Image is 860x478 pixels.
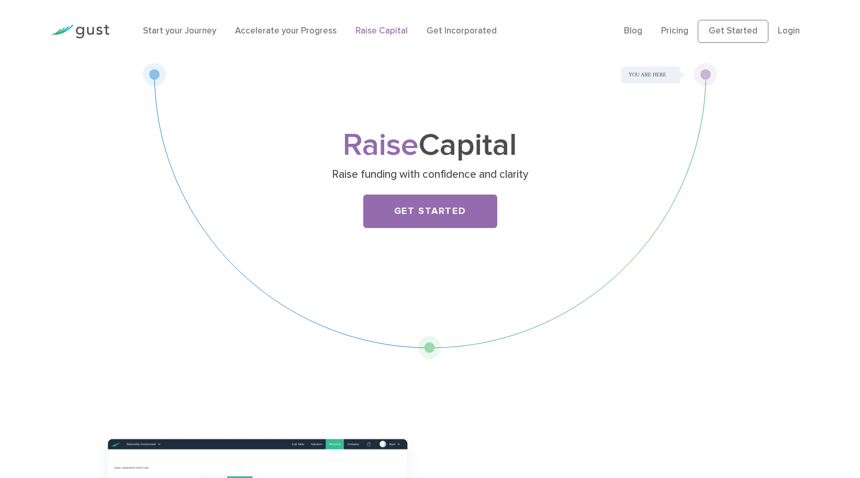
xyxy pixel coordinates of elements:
[224,131,637,160] h1: Capital
[363,195,497,228] a: Get Started
[427,26,497,36] a: Get Incorporated
[227,167,633,182] p: Raise funding with confidence and clarity
[343,127,419,164] span: Raise
[51,25,109,39] img: Gust Logo
[778,26,800,36] a: Login
[235,26,337,36] a: Accelerate your Progress
[355,26,408,36] a: Raise Capital
[698,20,768,43] a: Get Started
[661,26,688,36] a: Pricing
[143,26,216,36] a: Start your Journey
[624,26,642,36] a: Blog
